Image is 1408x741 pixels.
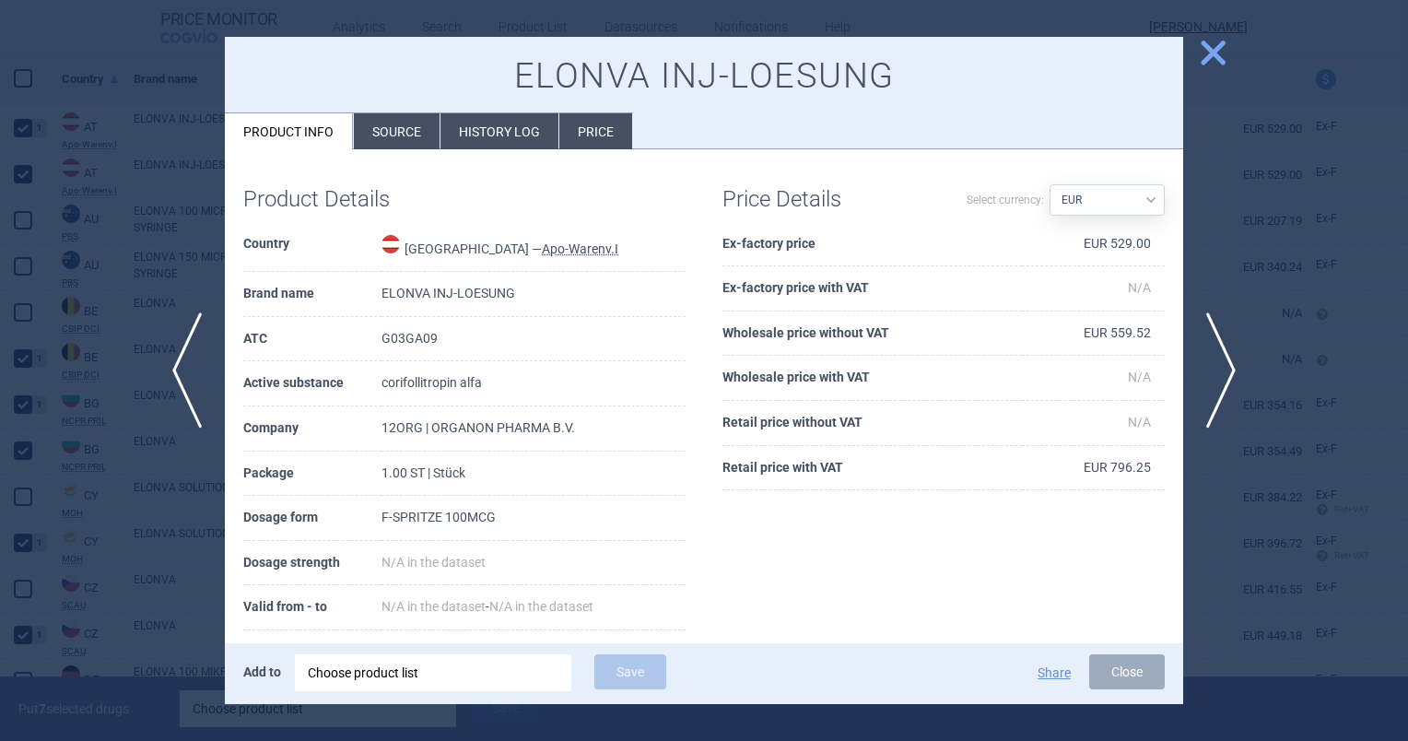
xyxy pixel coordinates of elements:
button: Close [1089,654,1165,689]
span: N/A [1128,415,1151,429]
td: G03GA09 [381,317,686,362]
th: Retail price without VAT [722,401,1022,446]
h1: Product Details [243,186,464,213]
span: N/A [1128,280,1151,295]
li: Source [354,113,440,149]
div: Choose product list [295,654,571,691]
li: Price [559,113,632,149]
img: Austria [381,235,400,253]
span: N/A in the dataset [381,599,486,614]
td: EUR 559.52 [1022,312,1165,357]
th: Country [243,222,381,273]
td: 1.00 ST | Stück [381,452,686,497]
span: N/A in the dataset [489,599,593,614]
div: Choose product list [308,654,558,691]
li: Product info [225,113,353,149]
span: N/A [1128,370,1151,384]
span: N/A in the dataset [381,555,486,570]
td: corifollitropin alfa [381,361,686,406]
th: Package [243,452,381,497]
th: Dosage strength [243,541,381,586]
td: EUR 796.25 [1022,446,1165,491]
td: F-SPRITZE 100MCG [381,496,686,541]
th: Ex-factory price [722,222,1022,267]
th: Active substance [243,361,381,406]
label: Select currency: [967,184,1044,216]
li: History log [440,113,558,149]
th: Brand name [243,272,381,317]
th: Wholesale price without VAT [722,312,1022,357]
th: Retail price with VAT [722,446,1022,491]
td: ELONVA INJ-LOESUNG [381,272,686,317]
th: Company [243,406,381,452]
td: [GEOGRAPHIC_DATA] — [381,222,686,273]
td: - [381,585,686,630]
p: Add to [243,654,281,689]
h1: Price Details [722,186,944,213]
th: Valid from - to [243,585,381,630]
h1: ELONVA INJ-LOESUNG [243,55,1165,98]
td: EUR 529.00 [1022,222,1165,267]
th: Dosage form [243,496,381,541]
th: Market supply [243,630,381,676]
th: ATC [243,317,381,362]
abbr: Apo-Warenv.I — Apothekerverlag Warenverzeichnis. Online database developed by the Österreichische... [542,241,618,256]
th: Ex-factory price with VAT [722,266,1022,312]
td: 12ORG | ORGANON PHARMA B.V. [381,406,686,452]
button: Share [1038,666,1071,679]
th: Wholesale price with VAT [722,356,1022,401]
button: Save [594,654,666,689]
